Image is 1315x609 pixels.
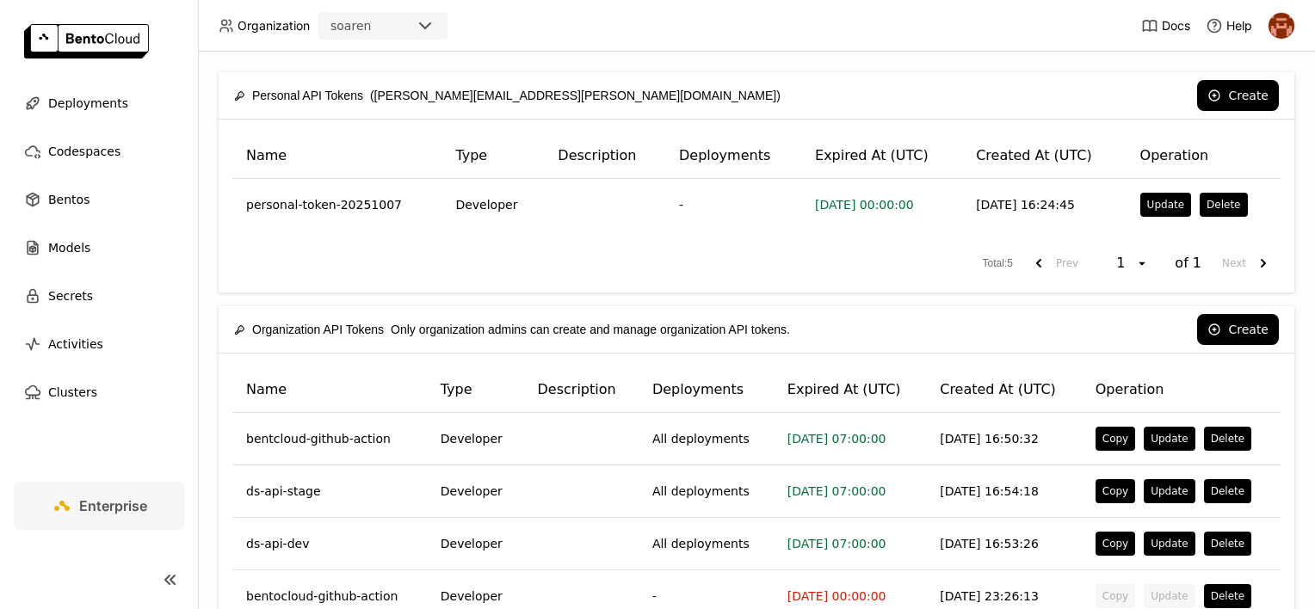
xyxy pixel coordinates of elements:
[1197,314,1279,345] button: Create
[1096,532,1135,556] button: Copy
[441,133,544,179] th: Type
[926,413,1082,465] td: [DATE] 16:50:32
[234,311,790,348] div: Only organization admins can create and manage organization API tokens.
[639,465,774,518] td: All deployments
[1096,427,1135,451] button: Copy
[1204,427,1251,451] button: Delete
[1200,193,1247,217] button: Delete
[1206,17,1252,34] div: Help
[14,327,184,361] a: Activities
[1111,255,1135,272] div: 1
[48,237,90,258] span: Models
[234,77,781,114] div: ([PERSON_NAME][EMAIL_ADDRESS][PERSON_NAME][DOMAIN_NAME])
[252,320,384,339] span: Organization API Tokens
[14,231,184,265] a: Models
[48,382,97,403] span: Clusters
[48,286,93,306] span: Secrets
[787,484,886,498] span: [DATE] 07:00:00
[639,413,774,465] td: All deployments
[665,179,801,231] td: -
[232,518,427,570] td: ds-api-dev
[639,367,774,413] th: Deployments
[1269,13,1294,39] img: h0akoisn5opggd859j2zve66u2a2
[252,86,363,105] span: Personal API Tokens
[1135,256,1149,270] svg: open
[1204,532,1251,556] button: Delete
[1226,18,1252,34] span: Help
[983,255,1013,272] span: Total : 5
[639,518,774,570] td: All deployments
[232,133,441,179] th: Name
[441,179,544,231] td: Developer
[926,367,1082,413] th: Created At (UTC)
[962,133,1126,179] th: Created At (UTC)
[48,141,120,162] span: Codespaces
[1096,479,1135,503] button: Copy
[665,133,801,179] th: Deployments
[815,198,914,212] span: [DATE] 00:00:00
[962,179,1126,231] td: [DATE] 16:24:45
[427,413,524,465] td: Developer
[14,182,184,217] a: Bentos
[1022,248,1085,279] button: previous page. current page 1 of 1
[787,432,886,446] span: [DATE] 07:00:00
[14,279,184,313] a: Secrets
[1096,584,1135,608] button: Copy
[14,375,184,409] a: Clusters
[1204,479,1251,503] button: Delete
[787,589,886,603] span: [DATE] 00:00:00
[238,18,310,34] span: Organization
[79,497,147,514] span: Enterprise
[926,465,1082,518] td: [DATE] 16:54:18
[1144,584,1195,608] button: Update
[427,518,524,570] td: Developer
[427,367,524,413] th: Type
[774,367,926,413] th: Expired At (UTC)
[232,413,427,465] td: bentcloud-github-action
[1175,255,1201,272] span: of 1
[1127,133,1281,179] th: Operation
[232,465,427,518] td: ds-api-stage
[1082,367,1281,413] th: Operation
[1204,584,1251,608] button: Delete
[232,367,427,413] th: Name
[373,18,374,35] input: Selected soaren.
[330,17,371,34] div: soaren
[801,133,962,179] th: Expired At (UTC)
[1140,193,1191,217] button: Update
[1144,479,1195,503] button: Update
[787,537,886,551] span: [DATE] 07:00:00
[14,482,184,530] a: Enterprise
[524,367,639,413] th: Description
[48,189,90,210] span: Bentos
[544,133,665,179] th: Description
[1144,532,1195,556] button: Update
[1197,80,1279,111] button: Create
[232,179,441,231] td: personal-token-20251007
[14,86,184,120] a: Deployments
[14,134,184,169] a: Codespaces
[1141,17,1190,34] a: Docs
[1215,248,1281,279] button: next page. current page 1 of 1
[1162,18,1190,34] span: Docs
[427,465,524,518] td: Developer
[1144,427,1195,451] button: Update
[926,518,1082,570] td: [DATE] 16:53:26
[48,93,128,114] span: Deployments
[48,334,103,354] span: Activities
[24,24,149,58] img: logo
